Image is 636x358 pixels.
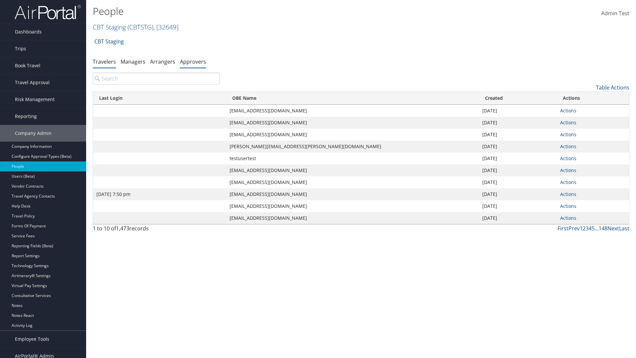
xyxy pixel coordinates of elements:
td: [EMAIL_ADDRESS][DOMAIN_NAME] [226,212,479,224]
a: Actions [560,167,576,173]
a: Actions [560,143,576,149]
a: Actions [560,107,576,114]
th: Actions [557,92,629,105]
a: Managers [121,58,145,65]
a: 3 [586,225,589,232]
td: [EMAIL_ADDRESS][DOMAIN_NAME] [226,164,479,176]
img: airportal-logo.png [15,4,81,20]
a: Table Actions [596,84,629,91]
a: Next [608,225,619,232]
a: 5 [592,225,595,232]
td: [DATE] 7:50 pm [93,188,226,200]
td: [DATE] [479,117,557,129]
th: OBE Name: activate to sort column ascending [226,92,479,105]
td: [EMAIL_ADDRESS][DOMAIN_NAME] [226,105,479,117]
td: [DATE] [479,164,557,176]
a: Prev [568,225,580,232]
a: Actions [560,203,576,209]
a: Approvers [180,58,206,65]
a: Actions [560,179,576,185]
a: Actions [560,119,576,126]
a: Arrangers [150,58,175,65]
span: Reporting [15,108,37,125]
a: CBT Staging [93,23,179,31]
a: 1 [580,225,583,232]
a: Actions [560,155,576,161]
span: ( CBTSTG ) [128,23,153,31]
a: Actions [560,191,576,197]
td: [DATE] [479,152,557,164]
a: Last [619,225,629,232]
td: [EMAIL_ADDRESS][DOMAIN_NAME] [226,176,479,188]
span: Book Travel [15,57,40,74]
a: 4 [589,225,592,232]
span: , [ 32649 ] [153,23,179,31]
a: Actions [560,131,576,138]
th: Last Login: activate to sort column ascending [93,92,226,105]
span: Trips [15,40,26,57]
a: 148 [599,225,608,232]
h1: People [93,4,450,18]
a: Travelers [93,58,116,65]
td: [DATE] [479,188,557,200]
div: 1 to 10 of records [93,224,220,236]
td: testusertest [226,152,479,164]
span: Admin Test [601,10,629,17]
a: First [557,225,568,232]
span: Risk Management [15,91,55,108]
td: [EMAIL_ADDRESS][DOMAIN_NAME] [226,129,479,141]
span: Employee Tools [15,331,49,347]
span: Travel Approval [15,74,50,91]
a: CBT Staging [94,35,124,48]
span: 1,473 [116,225,129,232]
span: Company Admin [15,125,52,142]
td: [EMAIL_ADDRESS][DOMAIN_NAME] [226,200,479,212]
input: Search [93,73,220,85]
a: Actions [560,215,576,221]
a: 2 [583,225,586,232]
td: [DATE] [479,212,557,224]
td: [DATE] [479,141,557,152]
span: … [595,225,599,232]
td: [DATE] [479,176,557,188]
span: Dashboards [15,24,42,40]
a: Admin Test [601,3,629,24]
td: [EMAIL_ADDRESS][DOMAIN_NAME] [226,117,479,129]
td: [EMAIL_ADDRESS][DOMAIN_NAME] [226,188,479,200]
td: [DATE] [479,200,557,212]
td: [DATE] [479,129,557,141]
td: [PERSON_NAME][EMAIL_ADDRESS][PERSON_NAME][DOMAIN_NAME] [226,141,479,152]
td: [DATE] [479,105,557,117]
th: Created: activate to sort column ascending [479,92,557,105]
